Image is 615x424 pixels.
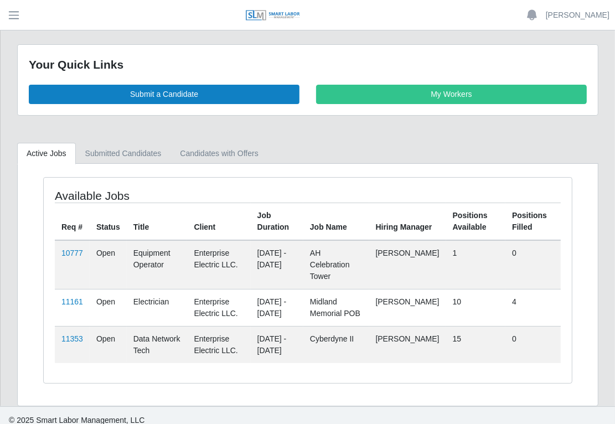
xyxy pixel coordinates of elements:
td: Open [90,326,127,363]
td: Enterprise Electric LLC. [187,289,250,326]
a: My Workers [316,85,587,104]
a: Submitted Candidates [76,143,171,164]
td: AH Celebration Tower [303,240,369,289]
a: 10777 [61,249,83,257]
td: Cyberdyne II [303,326,369,363]
td: Equipment Operator [127,240,188,289]
td: 1 [446,240,505,289]
img: SLM Logo [245,9,301,22]
th: Client [187,203,250,240]
td: 0 [505,326,561,363]
a: 11353 [61,334,83,343]
td: 10 [446,289,505,326]
a: Submit a Candidate [29,85,299,104]
th: Req # [55,203,90,240]
td: Midland Memorial POB [303,289,369,326]
td: Electrician [127,289,188,326]
a: Active Jobs [17,143,76,164]
td: Open [90,289,127,326]
td: 15 [446,326,505,363]
td: 0 [505,240,561,289]
td: [PERSON_NAME] [369,240,446,289]
th: Title [127,203,188,240]
div: Your Quick Links [29,56,587,74]
td: [DATE] - [DATE] [251,289,303,326]
td: Enterprise Electric LLC. [187,326,250,363]
th: Positions Filled [505,203,561,240]
th: Job Duration [251,203,303,240]
th: Job Name [303,203,369,240]
td: Data Network Tech [127,326,188,363]
td: [DATE] - [DATE] [251,326,303,363]
td: [PERSON_NAME] [369,326,446,363]
a: [PERSON_NAME] [546,9,609,21]
a: 11161 [61,297,83,306]
td: Open [90,240,127,289]
td: 4 [505,289,561,326]
th: Hiring Manager [369,203,446,240]
th: Positions Available [446,203,505,240]
td: [DATE] - [DATE] [251,240,303,289]
th: Status [90,203,127,240]
h4: Available Jobs [55,189,256,203]
td: [PERSON_NAME] [369,289,446,326]
td: Enterprise Electric LLC. [187,240,250,289]
a: Candidates with Offers [170,143,267,164]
